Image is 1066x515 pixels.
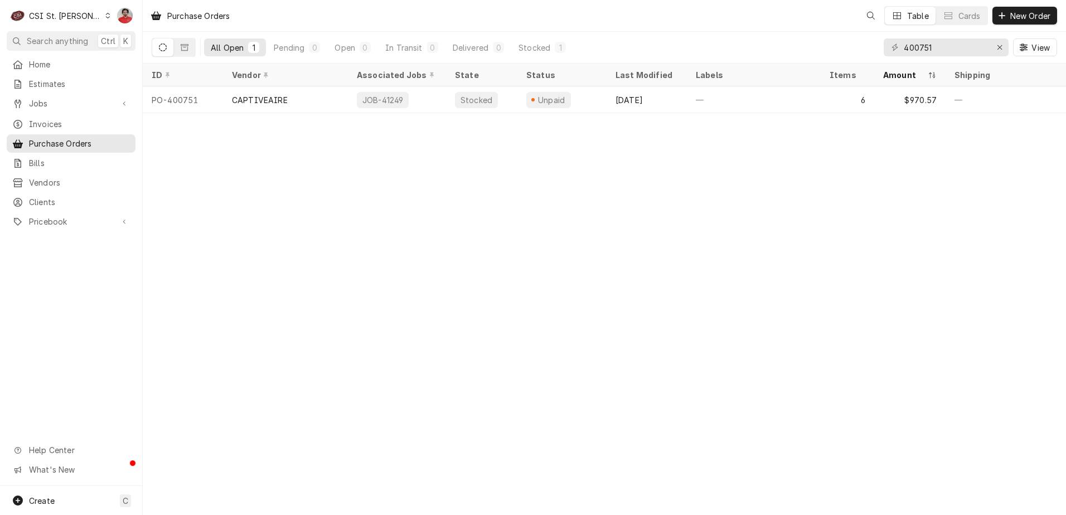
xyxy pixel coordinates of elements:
span: Home [29,59,130,70]
span: Purchase Orders [29,138,130,149]
a: Go to What's New [7,460,135,479]
a: Invoices [7,115,135,133]
span: Jobs [29,98,113,109]
div: All Open [211,42,244,54]
span: K [123,35,128,47]
div: Status [526,69,595,81]
div: CSI St. [PERSON_NAME] [29,10,101,22]
div: Stocked [519,42,550,54]
div: Pending [274,42,304,54]
button: View [1013,38,1057,56]
input: Keyword search [904,38,987,56]
a: Bills [7,154,135,172]
div: In Transit [385,42,423,54]
span: Help Center [29,444,129,456]
div: Delivered [453,42,488,54]
div: 0 [362,42,369,54]
div: PO-400751 [143,86,223,113]
a: Home [7,55,135,74]
span: Invoices [29,118,130,130]
button: Search anythingCtrlK [7,31,135,51]
div: Amount [883,69,926,81]
span: Search anything [27,35,88,47]
button: Open search [862,7,880,25]
div: NF [117,8,133,23]
span: Vendors [29,177,130,188]
div: CSI St. Louis's Avatar [10,8,26,23]
div: — [687,86,821,113]
div: Table [907,10,929,22]
button: Erase input [991,38,1009,56]
div: ID [152,69,212,81]
div: Last Modified [616,69,676,81]
div: 0 [495,42,502,54]
span: C [123,495,128,507]
div: Cards [958,10,981,22]
a: Estimates [7,75,135,93]
span: What's New [29,464,129,475]
div: State [455,69,508,81]
button: New Order [992,7,1057,25]
span: Estimates [29,78,130,90]
div: CAPTIVEAIRE [232,94,288,106]
span: Clients [29,196,130,208]
span: Pricebook [29,216,113,227]
a: Vendors [7,173,135,192]
div: C [10,8,26,23]
div: Labels [696,69,812,81]
div: Shipping [954,69,1062,81]
div: [DATE] [607,86,687,113]
div: Open [335,42,355,54]
a: Clients [7,193,135,211]
div: $970.57 [874,86,946,113]
div: Vendor [232,69,337,81]
div: Nicholas Faubert's Avatar [117,8,133,23]
span: Bills [29,157,130,169]
a: Go to Help Center [7,441,135,459]
div: 0 [311,42,318,54]
a: Purchase Orders [7,134,135,153]
div: Unpaid [536,94,566,106]
div: 1 [250,42,257,54]
div: 6 [821,86,874,113]
a: Go to Jobs [7,94,135,113]
div: 1 [557,42,564,54]
span: New Order [1008,10,1053,22]
span: View [1029,42,1052,54]
div: 0 [429,42,436,54]
div: Items [830,69,863,81]
div: JOB-41249 [361,94,404,106]
div: Associated Jobs [357,69,437,81]
span: Ctrl [101,35,115,47]
a: Go to Pricebook [7,212,135,231]
span: Create [29,496,55,506]
div: Stocked [459,94,493,106]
